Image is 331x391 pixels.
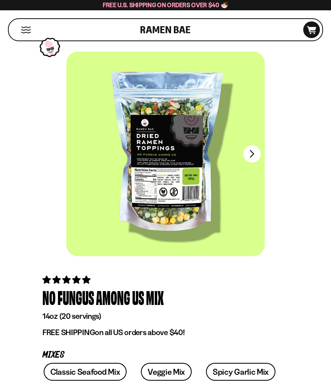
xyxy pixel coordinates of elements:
[141,363,192,381] a: Veggie Mix
[44,363,127,381] a: Classic Seafood Mix
[206,363,275,381] a: Spicy Garlic Mix
[58,286,94,309] div: Fungus
[42,311,289,321] p: 14oz (20 servings)
[42,275,92,285] span: 5.00 stars
[42,286,56,309] div: No
[42,328,289,337] p: on all US orders above $40!
[146,286,164,309] div: Mix
[42,328,95,337] strong: FREE SHIPPING
[42,351,289,359] p: Mixes
[243,145,261,163] button: Next
[21,27,31,33] button: Mobile Menu Trigger
[103,1,229,9] span: Free U.S. Shipping on Orders over $40 🍜
[96,286,130,309] div: Among
[132,286,144,309] div: Us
